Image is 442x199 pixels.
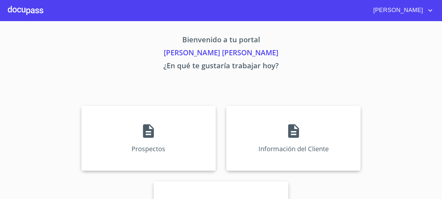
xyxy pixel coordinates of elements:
p: Bienvenido a tu portal [21,34,421,47]
p: [PERSON_NAME] [PERSON_NAME] [21,47,421,60]
p: ¿En qué te gustaría trabajar hoy? [21,60,421,73]
span: [PERSON_NAME] [368,5,426,16]
p: Prospectos [131,144,165,153]
button: account of current user [368,5,434,16]
p: Información del Cliente [258,144,329,153]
